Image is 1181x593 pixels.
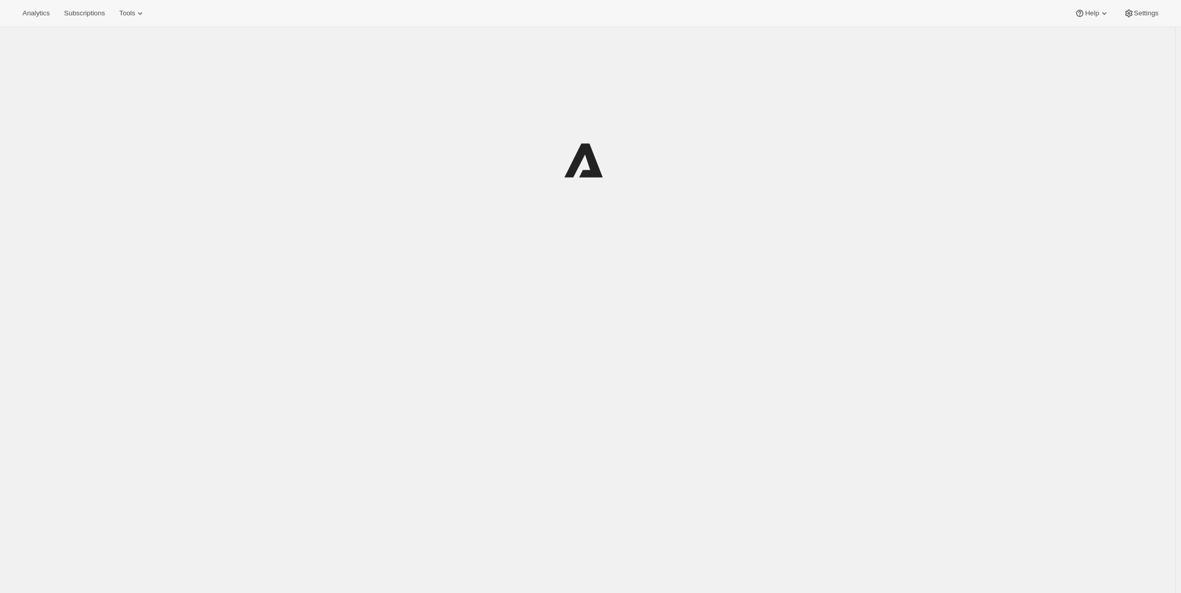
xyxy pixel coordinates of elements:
[58,6,111,20] button: Subscriptions
[1085,9,1099,17] span: Help
[22,9,50,17] span: Analytics
[64,9,105,17] span: Subscriptions
[1118,6,1165,20] button: Settings
[119,9,135,17] span: Tools
[1069,6,1115,20] button: Help
[1134,9,1159,17] span: Settings
[16,6,56,20] button: Analytics
[113,6,151,20] button: Tools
